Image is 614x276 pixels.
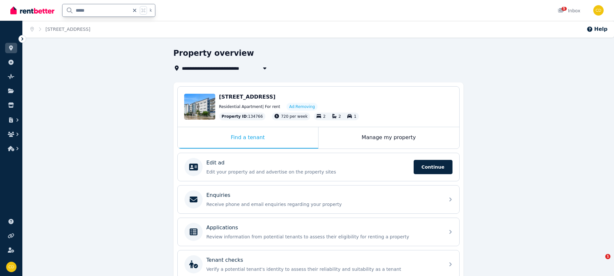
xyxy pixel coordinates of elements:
div: Manage my property [318,127,459,149]
a: ApplicationsReview information from potential tenants to assess their eligibility for renting a p... [178,218,459,246]
img: Chris Dimitropoulos [6,262,17,272]
p: Tenant checks [207,256,243,264]
span: 2 [339,114,341,119]
a: EnquiriesReceive phone and email enquiries regarding your property [178,186,459,213]
span: 720 per week [281,114,307,119]
span: 1 [605,254,610,259]
a: Edit adEdit your property ad and advertise on the property sitesContinue [178,153,459,181]
p: Edit your property ad and advertise on the property sites [207,169,410,175]
span: 1 [354,114,356,119]
span: 5 [562,7,567,11]
p: Enquiries [207,191,230,199]
nav: Breadcrumb [23,21,98,38]
span: [STREET_ADDRESS] [219,94,276,100]
p: Review information from potential tenants to assess their eligibility for renting a property [207,234,441,240]
p: Edit ad [207,159,225,167]
p: Verify a potential tenant's identity to assess their reliability and suitability as a tenant [207,266,441,272]
span: k [150,8,152,13]
h1: Property overview [173,48,254,58]
div: : 134766 [219,113,266,120]
iframe: Intercom live chat [592,254,608,270]
span: Property ID [222,114,247,119]
span: 2 [323,114,326,119]
p: Applications [207,224,238,232]
p: Receive phone and email enquiries regarding your property [207,201,441,208]
span: Ad: Removing [289,104,315,109]
div: Find a tenant [178,127,318,149]
img: RentBetter [10,6,54,15]
img: Chris Dimitropoulos [593,5,604,16]
span: Continue [414,160,452,174]
span: Residential Apartment | For rent [219,104,280,109]
div: Inbox [558,7,580,14]
button: Help [586,25,608,33]
a: [STREET_ADDRESS] [46,27,91,32]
